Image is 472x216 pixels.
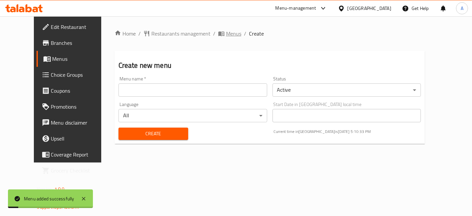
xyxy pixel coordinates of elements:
div: All [118,109,267,122]
a: Restaurants management [143,30,210,38]
a: Menus [37,51,113,67]
a: Grocery Checklist [37,162,113,178]
span: 1.0.0 [54,185,65,193]
a: Menu disclaimer [37,115,113,131]
a: Edit Restaurant [37,19,113,35]
span: Menu disclaimer [51,119,107,127]
li: / [213,30,215,38]
a: Coupons [37,83,113,99]
div: [GEOGRAPHIC_DATA] [348,5,391,12]
button: Create [118,128,188,140]
a: Choice Groups [37,67,113,83]
span: Branches [51,39,107,47]
li: / [244,30,246,38]
p: Current time in [GEOGRAPHIC_DATA] is [DATE] 5:10:33 PM [274,129,421,135]
span: Restaurants management [151,30,210,38]
span: Edit Restaurant [51,23,107,31]
span: Choice Groups [51,71,107,79]
div: Active [273,83,421,97]
span: Grocery Checklist [51,166,107,174]
span: Coverage Report [51,151,107,159]
a: Promotions [37,99,113,115]
h2: Create new menu [118,60,421,70]
span: Menus [52,55,107,63]
a: Coverage Report [37,147,113,162]
span: A [461,5,463,12]
span: Create [249,30,264,38]
div: Menu added successfully [24,195,74,202]
li: / [138,30,141,38]
a: Menus [218,30,241,38]
a: Home [115,30,136,38]
input: Please enter Menu name [118,83,267,97]
a: Branches [37,35,113,51]
span: Version: [37,185,53,193]
span: Promotions [51,103,107,111]
span: Menus [226,30,241,38]
span: Coupons [51,87,107,95]
a: Upsell [37,131,113,147]
span: Create [124,130,183,138]
div: Menu-management [275,4,316,12]
span: Upsell [51,135,107,143]
nav: breadcrumb [115,30,425,38]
